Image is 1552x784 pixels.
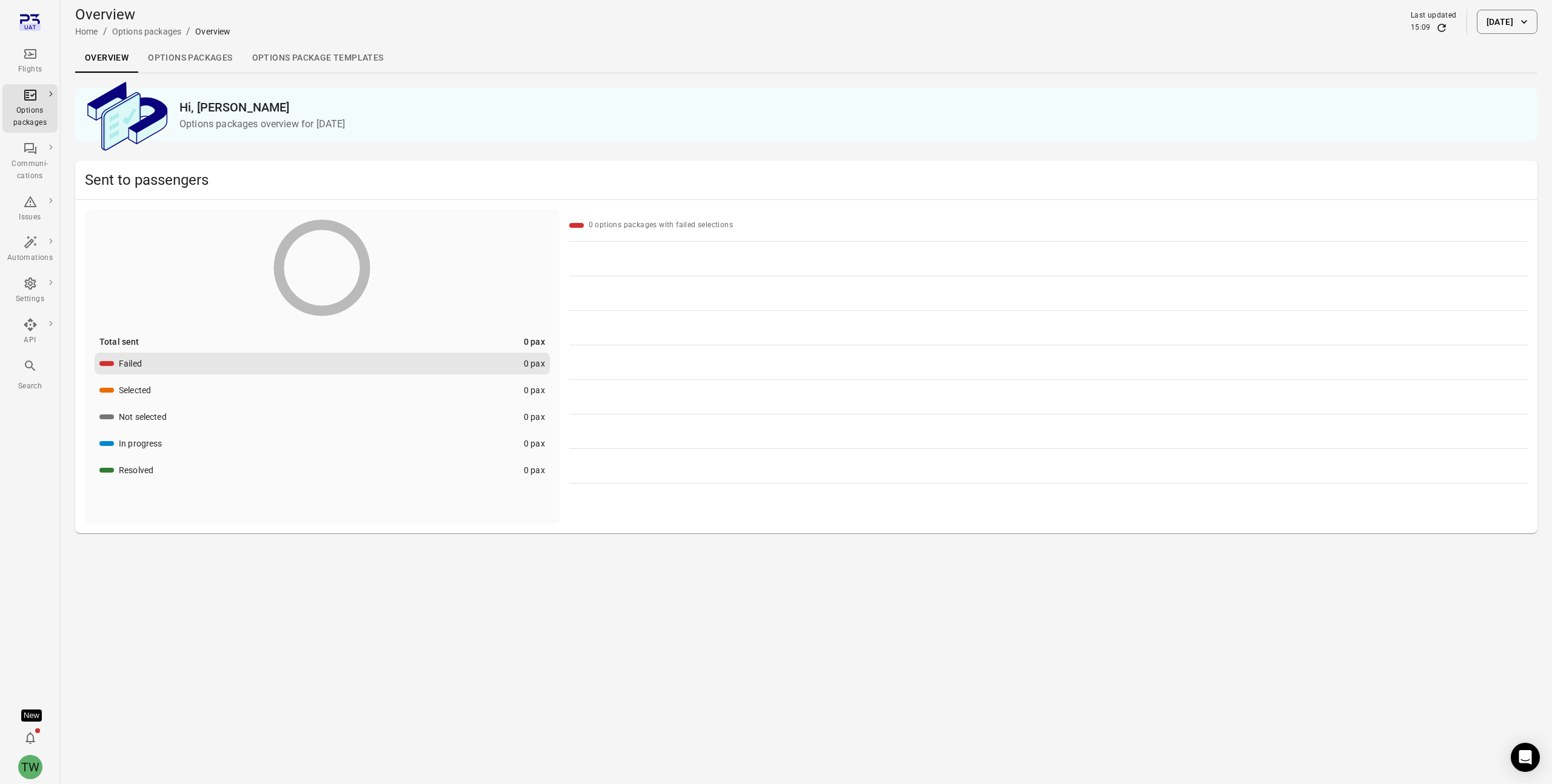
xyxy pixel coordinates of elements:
div: Open Intercom Messenger [1511,743,1540,772]
div: In progress [119,437,162,450]
div: Selected [119,384,151,396]
a: Options packages [2,84,58,133]
button: Search [2,355,58,396]
div: Communi-cations [7,158,53,182]
button: Not selected0 pax [95,406,550,428]
div: 0 pax [524,384,545,396]
div: Options packages [7,105,53,129]
a: Issues [2,191,58,227]
a: Settings [2,273,58,309]
div: Overview [195,25,230,38]
div: Search [7,380,53,393]
a: Communi-cations [2,138,58,186]
a: API [2,314,58,350]
div: 0 pax [524,357,545,370]
div: Total sent [99,336,139,348]
a: Options packages [138,44,242,73]
button: Tony Wang [13,750,47,784]
div: Flights [7,64,53,76]
div: Local navigation [75,44,1537,73]
a: Automations [2,231,58,268]
li: / [103,24,107,39]
li: / [186,24,190,39]
button: Resolved0 pax [95,459,550,481]
p: Options packages overview for [DATE] [179,117,1528,131]
div: 15:09 [1411,22,1431,34]
a: Flights [2,43,58,79]
div: Not selected [119,411,167,423]
h2: Hi, [PERSON_NAME] [179,98,1528,117]
button: [DATE] [1477,10,1537,34]
div: 0 options packages with failed selections [589,219,733,231]
div: API [7,334,53,347]
h1: Overview [75,5,231,24]
nav: Breadcrumbs [75,24,231,39]
button: Refresh data [1436,22,1448,34]
div: Issues [7,211,53,224]
a: Overview [75,44,138,73]
div: 0 pax [524,464,545,476]
div: Last updated [1411,10,1457,22]
div: 0 pax [524,336,545,348]
div: Automations [7,252,53,264]
a: Home [75,27,98,36]
div: Failed [119,357,142,370]
button: Notifications [18,726,42,750]
div: 0 pax [524,437,545,450]
div: Tooltip anchor [21,709,42,722]
div: Resolved [119,464,153,476]
h2: Sent to passengers [85,170,1528,190]
a: Options package Templates [242,44,393,73]
div: TW [18,755,42,779]
button: Failed0 pax [95,353,550,374]
button: Selected0 pax [95,379,550,401]
a: Options packages [112,27,181,36]
div: 0 pax [524,411,545,423]
button: In progress0 pax [95,433,550,454]
div: Settings [7,293,53,305]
